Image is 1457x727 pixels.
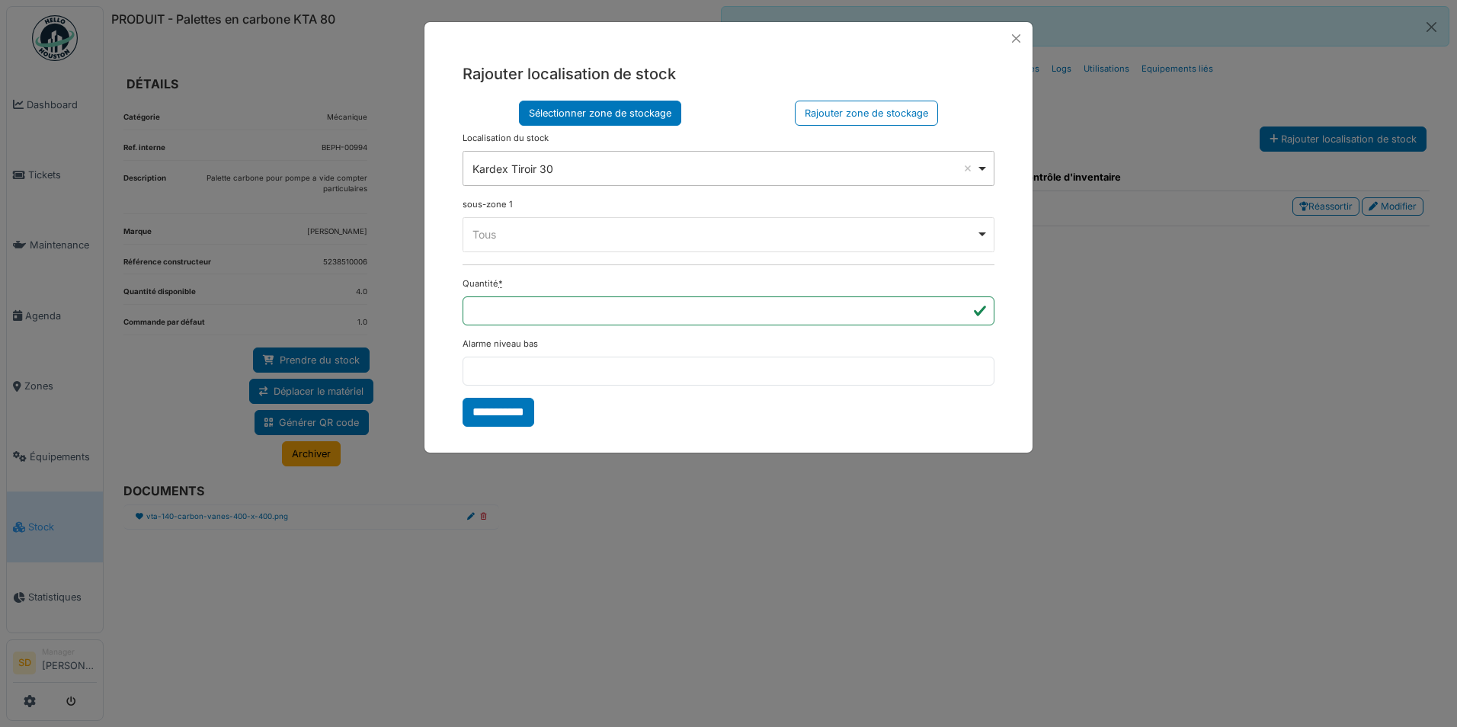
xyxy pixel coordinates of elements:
[519,101,681,126] div: Sélectionner zone de stockage
[960,161,975,176] button: Remove item: '2263'
[472,161,976,177] div: Kardex Tiroir 30
[463,338,538,351] label: Alarme niveau bas
[463,132,549,145] label: Localisation du stock
[795,101,938,126] div: Rajouter zone de stockage
[472,226,976,242] div: Tous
